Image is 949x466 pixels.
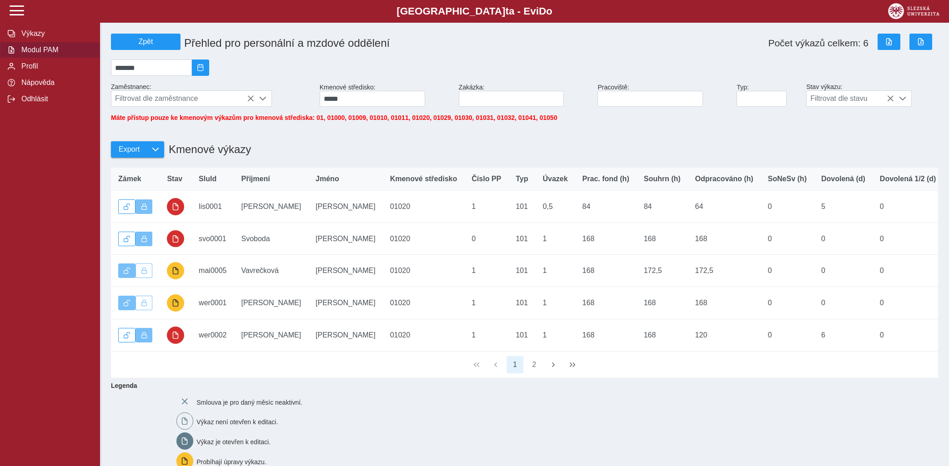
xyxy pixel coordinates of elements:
[196,458,266,465] span: Probíhají úpravy výkazu.
[199,175,216,183] span: SluId
[761,319,814,351] td: 0
[234,319,308,351] td: [PERSON_NAME]
[733,80,803,110] div: Typ:
[191,287,234,319] td: wer0001
[546,5,552,17] span: o
[535,287,575,319] td: 1
[383,255,465,287] td: 01020
[814,191,873,223] td: 5
[542,175,567,183] span: Úvazek
[464,319,508,351] td: 1
[136,328,153,342] button: Výkaz uzamčen.
[115,38,176,46] span: Zpět
[316,175,339,183] span: Jméno
[167,294,184,312] button: probíhají úpravy
[768,38,869,49] span: Počet výkazů celkem: 6
[535,319,575,351] td: 1
[464,191,508,223] td: 1
[637,255,688,287] td: 172,5
[234,255,308,287] td: Vavrečková
[637,223,688,255] td: 168
[873,223,944,255] td: 0
[878,34,900,50] button: Export do Excelu
[582,175,629,183] span: Prac. fond (h)
[688,191,761,223] td: 64
[167,230,184,248] button: uzamčeno
[118,263,136,278] button: Výkaz je odemčen.
[19,95,92,103] span: Odhlásit
[234,191,308,223] td: [PERSON_NAME]
[472,175,501,183] span: Číslo PP
[508,319,535,351] td: 101
[118,175,141,183] span: Zámek
[803,79,942,110] div: Stav výkazu:
[535,255,575,287] td: 1
[807,91,894,106] span: Filtrovat dle stavu
[464,223,508,255] td: 0
[873,287,944,319] td: 0
[516,175,528,183] span: Typ
[814,287,873,319] td: 0
[814,319,873,351] td: 6
[575,255,637,287] td: 168
[814,223,873,255] td: 0
[768,175,807,183] span: SoNeSv (h)
[688,287,761,319] td: 168
[575,287,637,319] td: 168
[909,34,932,50] button: Export do PDF
[234,287,308,319] td: [PERSON_NAME]
[196,418,278,426] span: Výkaz není otevřen k editaci.
[535,191,575,223] td: 0,5
[167,262,184,279] button: probíhají úpravy
[873,319,944,351] td: 0
[308,223,383,255] td: [PERSON_NAME]
[167,175,182,183] span: Stav
[464,255,508,287] td: 1
[383,319,465,351] td: 01020
[637,287,688,319] td: 168
[191,191,234,223] td: lis0001
[191,255,234,287] td: mai0005
[508,255,535,287] td: 101
[761,287,814,319] td: 0
[383,287,465,319] td: 01020
[383,223,465,255] td: 01020
[167,327,184,344] button: uzamčeno
[118,199,136,214] button: Odemknout výkaz.
[241,175,270,183] span: Příjmení
[136,296,153,310] button: Uzamknout lze pouze výkaz, který je podepsán a schválen.
[455,80,594,110] div: Zakázka:
[637,191,688,223] td: 84
[688,223,761,255] td: 168
[136,263,153,278] button: Uzamknout lze pouze výkaz, který je podepsán a schválen.
[637,319,688,351] td: 168
[111,91,254,106] span: Filtrovat dle zaměstnance
[107,79,316,110] div: Zaměstnanec:
[761,223,814,255] td: 0
[508,287,535,319] td: 101
[814,255,873,287] td: 0
[192,59,209,76] button: 2025/08
[507,356,524,373] button: 1
[118,328,136,342] button: Odemknout výkaz.
[508,191,535,223] td: 101
[575,319,637,351] td: 168
[196,398,302,406] span: Smlouva je pro daný měsíc neaktivní.
[308,319,383,351] td: [PERSON_NAME]
[111,34,181,50] button: Zpět
[136,199,153,214] button: Výkaz uzamčen.
[107,378,934,393] b: Legenda
[308,287,383,319] td: [PERSON_NAME]
[464,287,508,319] td: 1
[118,296,136,310] button: Výkaz je odemčen.
[508,223,535,255] td: 101
[191,319,234,351] td: wer0002
[505,5,508,17] span: t
[761,255,814,287] td: 0
[19,30,92,38] span: Výkazy
[539,5,546,17] span: D
[27,5,922,17] b: [GEOGRAPHIC_DATA] a - Evi
[167,198,184,215] button: uzamčeno
[19,62,92,70] span: Profil
[119,145,140,154] span: Export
